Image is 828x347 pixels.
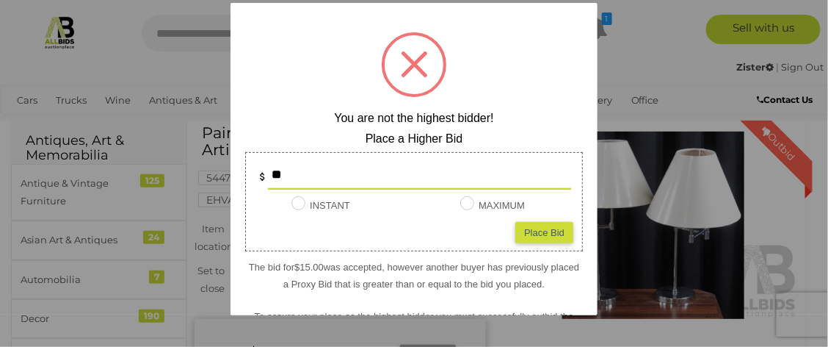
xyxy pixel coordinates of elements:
[460,197,525,214] label: MAXIMUM
[245,259,583,293] p: The bid for was accepted, however another buyer has previously placed a Proxy Bid that is greater...
[245,112,583,125] h2: You are not the highest bidder!
[294,262,324,273] span: $15.00
[245,132,583,146] h2: Place a Higher Bid
[515,222,573,243] div: Place Bid
[245,308,583,343] p: To assure your place as the highest bidder you must successfully outbid the current proxy bid.
[291,197,350,214] label: INSTANT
